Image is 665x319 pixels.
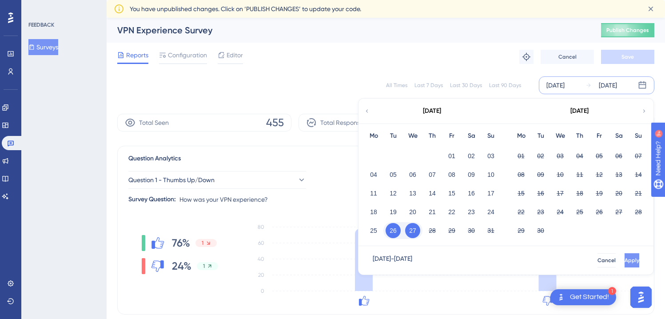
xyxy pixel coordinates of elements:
[60,4,66,12] div: 9+
[444,204,459,219] button: 22
[366,223,381,238] button: 25
[608,287,616,295] div: 1
[483,186,498,201] button: 17
[631,167,646,182] button: 14
[553,204,568,219] button: 24
[266,116,284,130] span: 455
[227,50,243,60] span: Editor
[202,239,203,247] span: 1
[572,167,587,182] button: 11
[631,186,646,201] button: 21
[366,204,381,219] button: 18
[172,259,191,273] span: 24%
[464,186,479,201] button: 16
[572,186,587,201] button: 18
[442,131,462,141] div: Fr
[258,272,264,278] tspan: 20
[168,50,207,60] span: Configuration
[462,131,481,141] div: Sa
[592,204,607,219] button: 26
[405,223,420,238] button: 27
[483,148,498,163] button: 03
[425,167,440,182] button: 07
[625,253,639,267] button: Apply
[489,82,521,89] div: Last 90 Days
[553,148,568,163] button: 03
[425,204,440,219] button: 21
[556,292,566,303] img: launcher-image-alternative-text
[450,82,482,89] div: Last 30 Days
[541,50,594,64] button: Cancel
[422,131,442,141] div: Th
[405,167,420,182] button: 06
[366,167,381,182] button: 04
[383,131,403,141] div: Tu
[364,131,383,141] div: Mo
[592,186,607,201] button: 19
[629,131,648,141] div: Su
[514,167,529,182] button: 08
[514,186,529,201] button: 15
[130,4,361,14] span: You have unpublished changes. Click on ‘PUBLISH CHANGES’ to update your code.
[533,167,548,182] button: 09
[414,82,443,89] div: Last 7 Days
[464,148,479,163] button: 02
[405,204,420,219] button: 20
[597,253,616,267] button: Cancel
[117,24,579,36] div: VPN Experience Survey
[546,80,565,91] div: [DATE]
[511,131,531,141] div: Mo
[373,253,412,267] div: [DATE] - [DATE]
[592,148,607,163] button: 05
[628,284,654,311] iframe: UserGuiding AI Assistant Launcher
[514,204,529,219] button: 22
[444,148,459,163] button: 01
[179,194,268,205] span: How was your VPN experience?
[28,21,54,28] div: FEEDBACK
[28,39,58,55] button: Surveys
[631,204,646,219] button: 28
[386,167,401,182] button: 05
[258,224,264,230] tspan: 80
[514,148,529,163] button: 01
[601,50,654,64] button: Save
[481,131,501,141] div: Su
[621,53,634,60] span: Save
[599,80,617,91] div: [DATE]
[203,263,205,270] span: 1
[444,186,459,201] button: 15
[553,186,568,201] button: 17
[464,204,479,219] button: 23
[172,236,190,250] span: 76%
[423,106,441,116] div: [DATE]
[128,194,176,205] div: Survey Question:
[425,186,440,201] button: 14
[464,223,479,238] button: 30
[514,223,529,238] button: 29
[570,292,609,302] div: Get Started!
[570,106,589,116] div: [DATE]
[444,223,459,238] button: 29
[589,131,609,141] div: Fr
[597,257,616,264] span: Cancel
[483,204,498,219] button: 24
[606,27,649,34] span: Publish Changes
[386,204,401,219] button: 19
[570,131,589,141] div: Th
[572,148,587,163] button: 04
[533,148,548,163] button: 02
[320,117,366,128] span: Total Responses
[531,131,550,141] div: Tu
[533,204,548,219] button: 23
[631,148,646,163] button: 07
[611,167,626,182] button: 13
[261,288,264,294] tspan: 0
[611,148,626,163] button: 06
[464,167,479,182] button: 09
[425,223,440,238] button: 28
[483,167,498,182] button: 10
[558,53,577,60] span: Cancel
[550,131,570,141] div: We
[533,223,548,238] button: 30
